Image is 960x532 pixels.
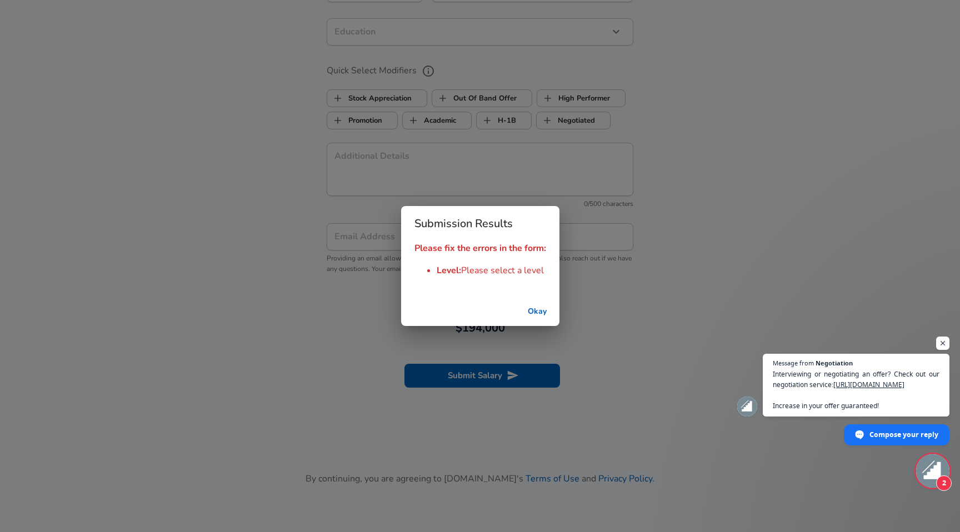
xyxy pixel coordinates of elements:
[461,264,544,277] span: Please select a level
[437,264,461,277] span: Level :
[414,242,546,254] strong: Please fix the errors in the form:
[773,360,814,366] span: Message from
[916,454,949,488] div: Open chat
[519,302,555,322] button: successful-submission-button
[773,369,939,411] span: Interviewing or negotiating an offer? Check out our negotiation service: Increase in your offer g...
[816,360,853,366] span: Negotiation
[936,475,952,491] span: 2
[401,206,559,242] h2: Submission Results
[869,425,938,444] span: Compose your reply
